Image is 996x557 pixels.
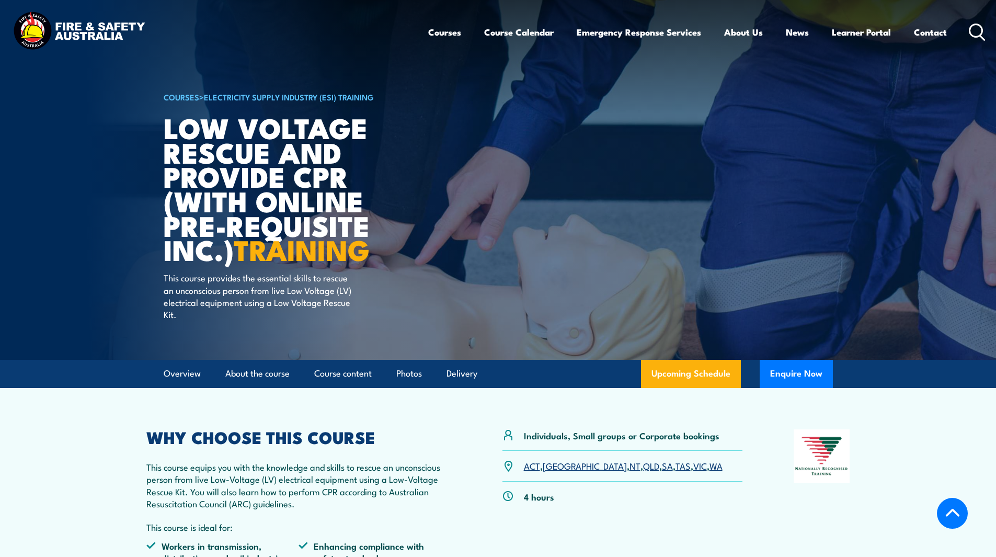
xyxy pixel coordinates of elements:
[914,18,947,46] a: Contact
[577,18,701,46] a: Emergency Response Services
[164,115,422,262] h1: Low Voltage Rescue and Provide CPR (with online Pre-requisite inc.)
[643,459,659,472] a: QLD
[693,459,707,472] a: VIC
[164,360,201,388] a: Overview
[709,459,723,472] a: WA
[428,18,461,46] a: Courses
[524,491,554,503] p: 4 hours
[794,429,850,483] img: Nationally Recognised Training logo.
[832,18,891,46] a: Learner Portal
[786,18,809,46] a: News
[164,90,422,103] h6: >
[524,429,719,441] p: Individuals, Small groups or Corporate bookings
[204,91,374,103] a: Electricity Supply Industry (ESI) Training
[164,91,199,103] a: COURSES
[641,360,741,388] a: Upcoming Schedule
[447,360,477,388] a: Delivery
[146,521,452,533] p: This course is ideal for:
[396,360,422,388] a: Photos
[662,459,673,472] a: SA
[146,429,452,444] h2: WHY CHOOSE THIS COURSE
[146,461,452,510] p: This course equips you with the knowledge and skills to rescue an unconscious person from live Lo...
[225,360,290,388] a: About the course
[676,459,691,472] a: TAS
[760,360,833,388] button: Enquire Now
[314,360,372,388] a: Course content
[164,271,354,321] p: This course provides the essential skills to rescue an unconscious person from live Low Voltage (...
[234,227,370,270] strong: TRAINING
[484,18,554,46] a: Course Calendar
[524,460,723,472] p: , , , , , , ,
[524,459,540,472] a: ACT
[543,459,627,472] a: [GEOGRAPHIC_DATA]
[724,18,763,46] a: About Us
[629,459,640,472] a: NT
